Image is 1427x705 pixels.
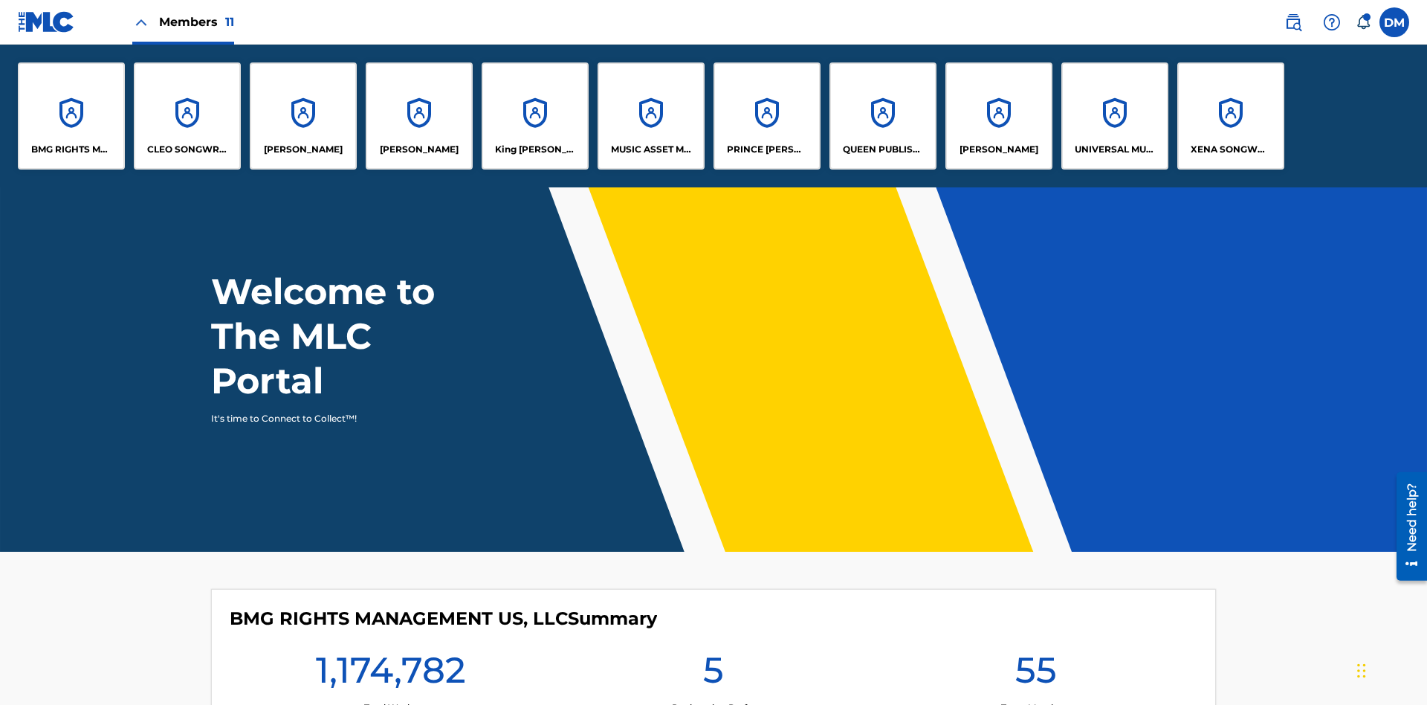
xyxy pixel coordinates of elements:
[829,62,936,170] a: AccountsQUEEN PUBLISHA
[132,13,150,31] img: Close
[380,143,459,156] p: EYAMA MCSINGER
[1278,7,1308,37] a: Public Search
[727,143,808,156] p: PRINCE MCTESTERSON
[611,143,692,156] p: MUSIC ASSET MANAGEMENT (MAM)
[159,13,234,30] span: Members
[713,62,821,170] a: AccountsPRINCE [PERSON_NAME]
[1284,13,1302,31] img: search
[225,15,234,29] span: 11
[230,608,657,630] h4: BMG RIGHTS MANAGEMENT US, LLC
[495,143,576,156] p: King McTesterson
[211,269,489,403] h1: Welcome to The MLC Portal
[945,62,1052,170] a: Accounts[PERSON_NAME]
[1191,143,1272,156] p: XENA SONGWRITER
[960,143,1038,156] p: RONALD MCTESTERSON
[316,648,466,701] h1: 1,174,782
[1357,648,1366,693] div: Drag
[703,648,724,701] h1: 5
[18,11,75,33] img: MLC Logo
[1015,648,1057,701] h1: 55
[1075,143,1156,156] p: UNIVERSAL MUSIC PUB GROUP
[482,62,589,170] a: AccountsKing [PERSON_NAME]
[147,143,228,156] p: CLEO SONGWRITER
[18,62,125,170] a: AccountsBMG RIGHTS MANAGEMENT US, LLC
[1317,7,1347,37] div: Help
[843,143,924,156] p: QUEEN PUBLISHA
[250,62,357,170] a: Accounts[PERSON_NAME]
[366,62,473,170] a: Accounts[PERSON_NAME]
[1385,466,1427,588] iframe: Resource Center
[1177,62,1284,170] a: AccountsXENA SONGWRITER
[31,143,112,156] p: BMG RIGHTS MANAGEMENT US, LLC
[264,143,343,156] p: ELVIS COSTELLO
[1323,13,1341,31] img: help
[1353,634,1427,705] iframe: Chat Widget
[1379,7,1409,37] div: User Menu
[1061,62,1168,170] a: AccountsUNIVERSAL MUSIC PUB GROUP
[598,62,705,170] a: AccountsMUSIC ASSET MANAGEMENT (MAM)
[1356,15,1371,30] div: Notifications
[211,412,469,425] p: It's time to Connect to Collect™!
[134,62,241,170] a: AccountsCLEO SONGWRITER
